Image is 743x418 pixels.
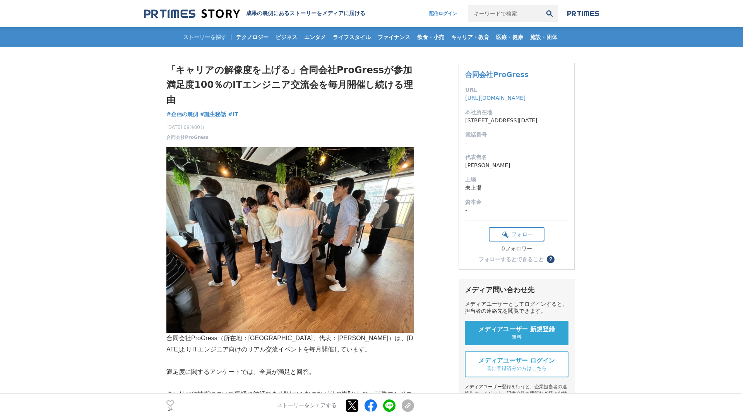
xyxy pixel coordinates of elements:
[465,176,568,184] dt: 上場
[465,321,568,345] a: メディアユーザー 新規登録 無料
[527,27,560,47] a: 施設・団体
[421,5,465,22] a: 配信ログイン
[541,5,558,22] button: 検索
[246,10,365,17] h2: 成果の裏側にあるストーリーをメディアに届ける
[301,27,329,47] a: エンタメ
[375,27,413,47] a: ファイナンス
[200,111,226,118] span: #誕生秘話
[465,108,568,116] dt: 本社所在地
[567,10,599,17] img: prtimes
[465,161,568,170] dd: [PERSON_NAME]
[330,27,374,47] a: ライフスタイル
[414,34,447,41] span: 飲食・小売
[465,206,568,214] dd: -
[465,139,568,147] dd: -
[166,134,209,141] a: 合同会社ProGress
[233,34,272,41] span: テクノロジー
[448,34,492,41] span: キャリア・教育
[448,27,492,47] a: キャリア・教育
[465,184,568,192] dd: 未上場
[478,325,555,334] span: メディアユーザー 新規登録
[166,367,414,378] p: 満足度に関するアンケートでは、全員が満足と回答。
[277,403,337,409] p: ストーリーをシェアする
[272,27,300,47] a: ビジネス
[375,34,413,41] span: ファイナンス
[465,285,568,295] div: メディア問い合わせ先
[166,147,414,333] img: thumbnail_3de81aa0-6e5f-11f0-9560-9ff5a90d5e6f.jpg
[479,257,544,262] div: フォローするとできること
[166,389,414,411] p: キャリアや技術について気軽に対話できる“リアルなつながりの場”として、若手エンジニアから支持されています。
[301,34,329,41] span: エンタメ
[465,131,568,139] dt: 電話番号
[465,153,568,161] dt: 代表者名
[272,34,300,41] span: ビジネス
[144,9,240,19] img: 成果の裏側にあるストーリーをメディアに届ける
[166,111,198,118] span: #企画の裏側
[527,34,560,41] span: 施設・団体
[465,351,568,377] a: メディアユーザー ログイン 既に登録済みの方はこちら
[228,111,238,118] span: #IT
[166,63,414,107] h1: 「キャリアの解像度を上げる」合同会社ProGressが参加満足度100％のITエンジニア交流会を毎月開催し続ける理由
[144,9,365,19] a: 成果の裏側にあるストーリーをメディアに届ける 成果の裏側にあるストーリーをメディアに届ける
[547,255,555,263] button: ？
[465,384,568,416] div: メディアユーザー登録を行うと、企業担当者の連絡先や、イベント・記者会見の情報など様々な特記情報を閲覧できます。 ※内容はストーリー・プレスリリースにより異なります。
[465,198,568,206] dt: 資本金
[468,5,541,22] input: キーワードで検索
[166,110,198,118] a: #企画の裏側
[465,86,568,94] dt: URL
[166,333,414,355] p: 合同会社ProGress（所在地：[GEOGRAPHIC_DATA]、代表：[PERSON_NAME]）は、[DATE]よりITエンジニア向けのリアル交流イベントを毎月開催しています。
[465,95,526,101] a: [URL][DOMAIN_NAME]
[200,110,226,118] a: #誕生秘話
[166,124,209,131] span: [DATE] 09時00分
[233,27,272,47] a: テクノロジー
[414,27,447,47] a: 飲食・小売
[493,27,526,47] a: 医療・健康
[465,116,568,125] dd: [STREET_ADDRESS][DATE]
[548,257,553,262] span: ？
[512,334,522,341] span: 無料
[486,365,547,372] span: 既に登録済みの方はこちら
[493,34,526,41] span: 医療・健康
[465,70,529,79] a: 合同会社ProGress
[489,245,544,252] div: 0フォロワー
[228,110,238,118] a: #IT
[489,227,544,242] button: フォロー
[465,301,568,315] div: メディアユーザーとしてログインすると、担当者の連絡先を閲覧できます。
[330,34,374,41] span: ライフスタイル
[478,357,555,365] span: メディアユーザー ログイン
[166,408,174,411] p: 14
